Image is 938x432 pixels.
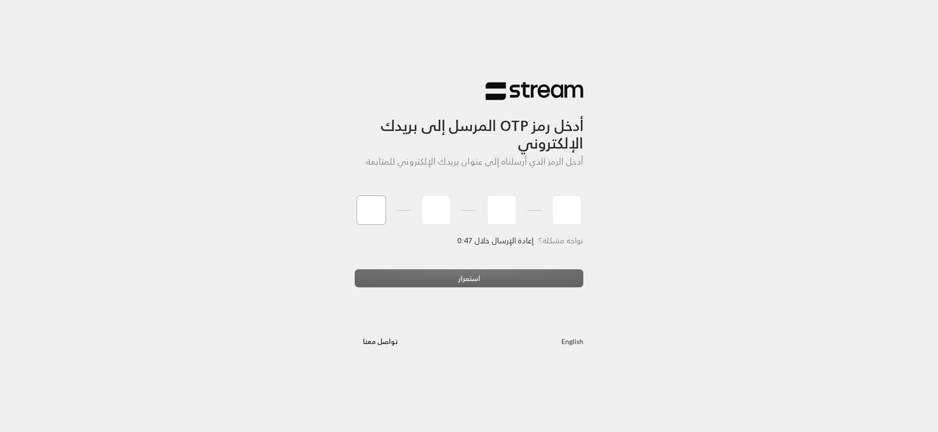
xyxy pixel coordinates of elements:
[355,335,406,347] a: تواصل معنا
[486,82,583,101] img: Stream Logo
[355,332,406,350] button: تواصل معنا
[355,101,583,152] h3: أدخل رمز OTP المرسل إلى بريدك الإلكتروني
[458,234,533,247] span: إعادة الإرسال خلال 0:47
[355,156,583,167] h5: أدخل الرمز الذي أرسلناه إلى عنوان بريدك الإلكتروني للمتابعة
[538,234,583,247] span: تواجه مشكلة؟
[561,332,583,350] a: English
